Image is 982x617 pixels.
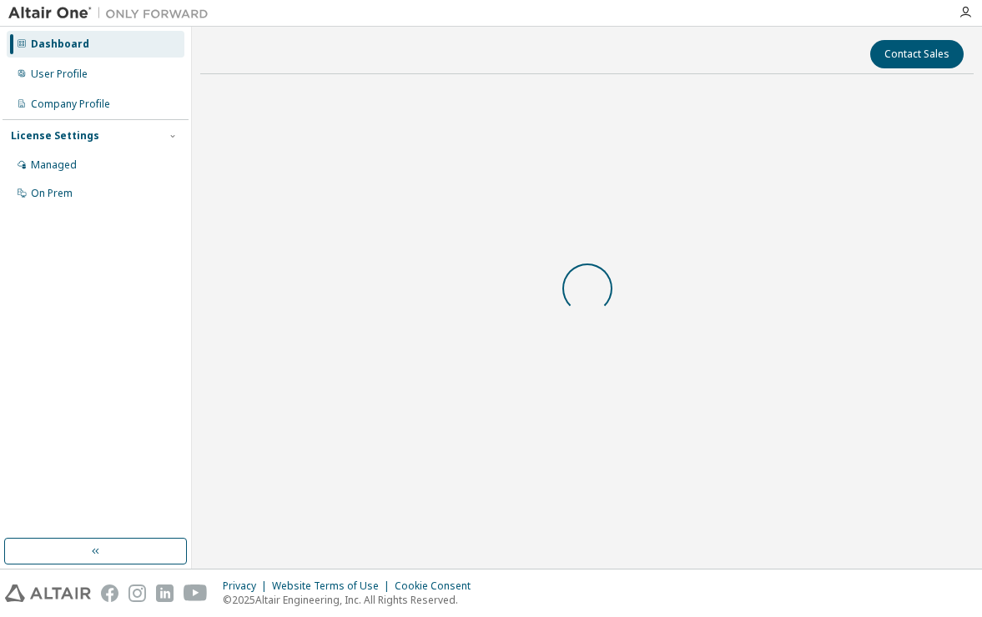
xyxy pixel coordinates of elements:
[5,584,91,602] img: altair_logo.svg
[870,40,964,68] button: Contact Sales
[8,5,217,22] img: Altair One
[31,187,73,200] div: On Prem
[31,38,89,51] div: Dashboard
[31,68,88,81] div: User Profile
[395,579,481,593] div: Cookie Consent
[184,584,208,602] img: youtube.svg
[156,584,174,602] img: linkedin.svg
[31,98,110,111] div: Company Profile
[101,584,118,602] img: facebook.svg
[223,593,481,607] p: © 2025 Altair Engineering, Inc. All Rights Reserved.
[128,584,146,602] img: instagram.svg
[272,579,395,593] div: Website Terms of Use
[31,158,77,172] div: Managed
[223,579,272,593] div: Privacy
[11,129,99,143] div: License Settings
